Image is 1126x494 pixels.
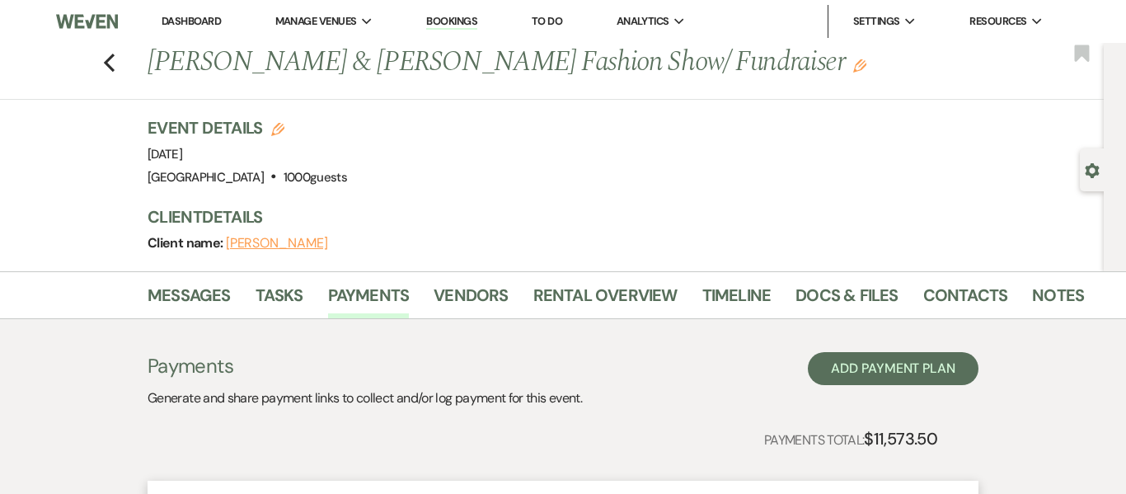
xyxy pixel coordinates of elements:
a: Vendors [434,282,508,318]
button: [PERSON_NAME] [226,237,328,250]
img: Weven Logo [56,4,118,39]
span: Settings [853,13,900,30]
a: Notes [1032,282,1084,318]
span: Client name: [148,234,226,252]
span: Resources [969,13,1026,30]
a: Bookings [426,14,477,30]
a: Tasks [256,282,303,318]
p: Generate and share payment links to collect and/or log payment for this event. [148,388,582,409]
a: Payments [328,282,410,318]
span: 1000 guests [284,169,348,186]
a: Contacts [923,282,1008,318]
a: Rental Overview [533,282,678,318]
button: Open lead details [1085,162,1100,177]
p: Payments Total: [764,426,937,452]
a: To Do [532,14,562,28]
h1: [PERSON_NAME] & [PERSON_NAME] Fashion Show/ Fundraiser [148,43,886,82]
span: Analytics [617,13,669,30]
span: [DATE] [148,146,182,162]
h3: Event Details [148,116,347,139]
a: Dashboard [162,14,221,28]
span: Manage Venues [275,13,357,30]
a: Messages [148,282,231,318]
span: [GEOGRAPHIC_DATA] [148,169,264,186]
a: Timeline [702,282,772,318]
button: Add Payment Plan [808,352,978,385]
button: Edit [853,58,866,73]
h3: Payments [148,352,582,380]
strong: $11,573.50 [864,428,937,449]
a: Docs & Files [795,282,898,318]
h3: Client Details [148,205,1071,228]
